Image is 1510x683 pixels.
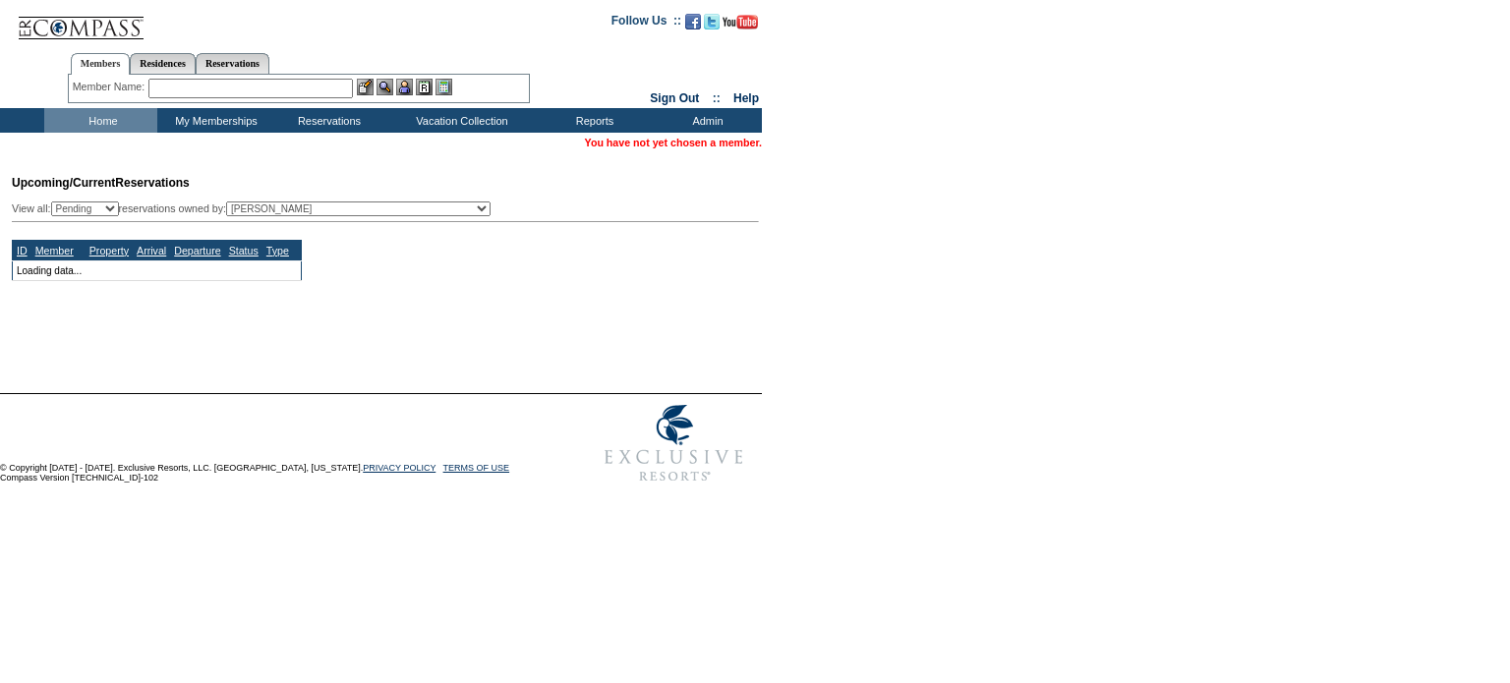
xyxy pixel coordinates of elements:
img: Reservations [416,79,433,95]
td: Admin [649,108,762,133]
td: Follow Us :: [611,12,681,35]
a: Reservations [196,53,269,74]
a: ID [17,245,28,256]
span: You have not yet chosen a member. [585,137,762,148]
img: Become our fan on Facebook [685,14,701,29]
a: Arrival [137,245,166,256]
a: Help [733,91,759,105]
td: Reports [536,108,649,133]
a: Property [89,245,129,256]
a: Become our fan on Facebook [685,20,701,31]
a: Departure [174,245,220,256]
img: b_calculator.gif [436,79,452,95]
div: Member Name: [73,79,148,95]
a: Member [35,245,74,256]
img: Follow us on Twitter [704,14,720,29]
a: PRIVACY POLICY [363,463,436,473]
td: Reservations [270,108,383,133]
a: TERMS OF USE [443,463,510,473]
span: :: [713,91,721,105]
span: Upcoming/Current [12,176,115,190]
img: b_edit.gif [357,79,374,95]
a: Residences [130,53,196,74]
td: Vacation Collection [383,108,536,133]
img: Exclusive Resorts [586,394,762,492]
a: Follow us on Twitter [704,20,720,31]
a: Members [71,53,131,75]
img: Impersonate [396,79,413,95]
img: View [377,79,393,95]
td: My Memberships [157,108,270,133]
td: Home [44,108,157,133]
a: Type [266,245,289,256]
span: Reservations [12,176,190,190]
a: Status [229,245,259,256]
a: Subscribe to our YouTube Channel [723,20,758,31]
div: View all: reservations owned by: [12,201,499,216]
img: Subscribe to our YouTube Channel [723,15,758,29]
td: Loading data... [13,260,302,280]
a: Sign Out [650,91,699,105]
